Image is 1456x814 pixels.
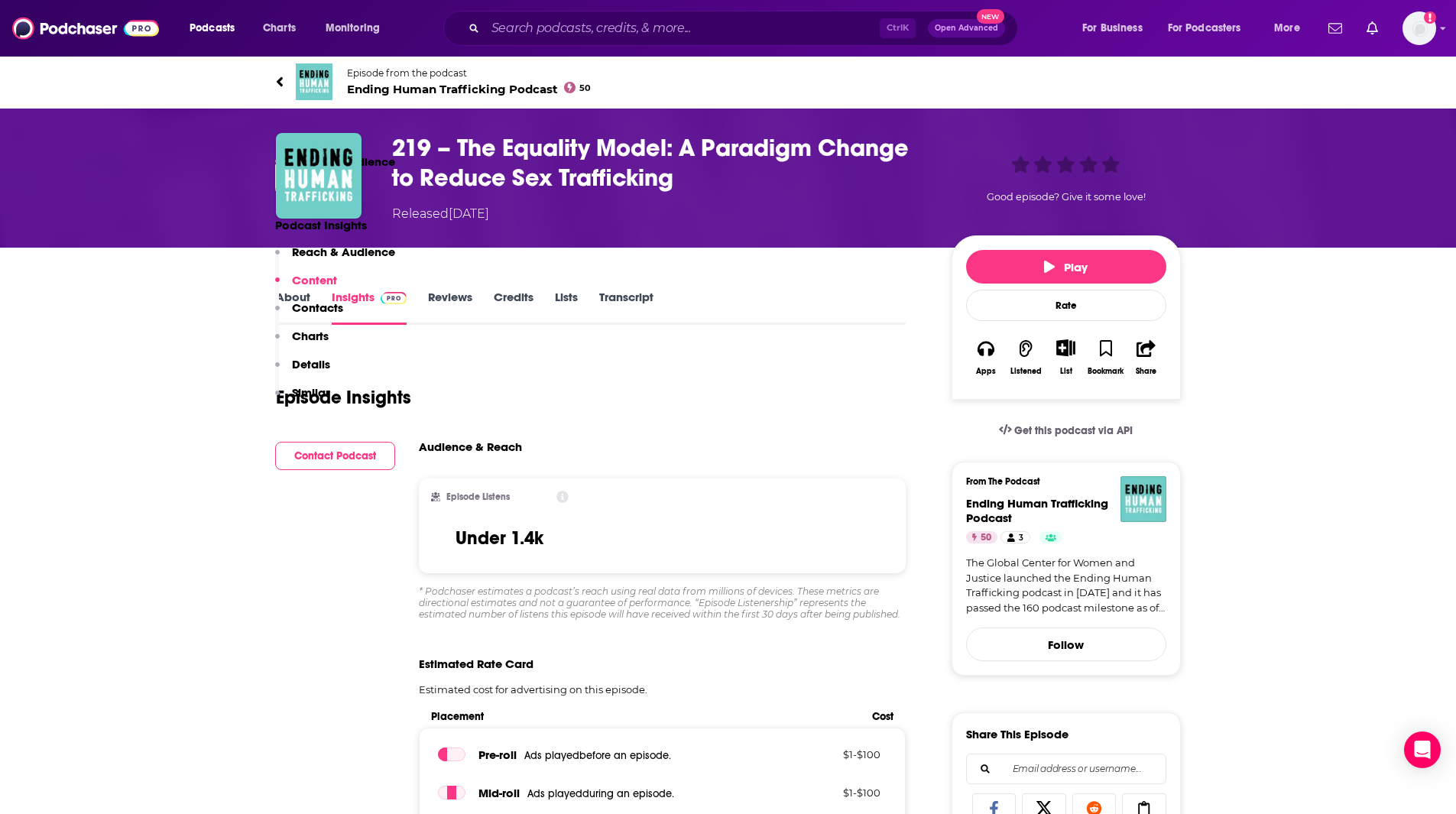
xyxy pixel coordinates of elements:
[872,710,893,723] span: Cost
[1014,424,1133,437] span: Get this podcast via API
[966,329,1006,385] button: Apps
[292,300,343,315] p: Contacts
[979,754,1153,783] input: Email address or username...
[1000,531,1030,543] a: 3
[981,530,991,546] span: 50
[987,191,1146,203] span: Good episode? Give it some love!
[1072,16,1162,41] button: open menu
[478,786,520,800] span: Mid -roll
[419,683,906,696] p: Estimated cost for advertising on this episode.
[524,749,671,762] span: Ads played before an episode .
[1322,15,1348,41] a: Show notifications dropdown
[966,556,1166,615] a: The Global Center for Women and Justice launched the Ending Human Trafficking podcast in [DATE] a...
[976,367,996,376] div: Apps
[419,657,533,671] span: Estimated Rate Card
[1360,15,1384,41] a: Show notifications dropdown
[179,16,255,41] button: open menu
[579,85,591,92] span: 50
[392,133,927,193] h3: 219 – The Equality Model: A Paradigm Change to Reduce Sex Trafficking
[781,786,880,799] p: $ 1 - $ 100
[1088,367,1124,376] div: Bookmark
[275,385,329,413] button: Similar
[1402,11,1436,45] img: User Profile
[315,16,400,41] button: open menu
[966,476,1154,487] h3: From The Podcast
[928,19,1005,37] button: Open AdvancedNew
[458,11,1033,46] div: Search podcasts, credits, & more...
[527,787,674,800] span: Ads played during an episode .
[966,754,1166,784] div: Search followers
[392,205,489,223] div: Released [DATE]
[431,710,860,723] span: Placement
[446,491,510,502] h2: Episode Listens
[494,290,533,325] a: Credits
[190,18,235,39] span: Podcasts
[966,727,1068,741] h3: Share This Episode
[966,628,1166,661] button: Follow
[478,748,517,762] span: Pre -roll
[292,329,329,343] p: Charts
[1402,11,1436,45] span: Logged in as AtriaBooks
[1404,731,1441,768] div: Open Intercom Messenger
[555,290,578,325] a: Lists
[292,385,329,400] p: Similar
[1402,11,1436,45] button: Show profile menu
[347,67,592,79] span: Episode from the podcast
[485,16,880,41] input: Search podcasts, credits, & more...
[966,496,1108,525] a: Ending Human Trafficking Podcast
[263,18,296,39] span: Charts
[1136,367,1156,376] div: Share
[275,357,330,385] button: Details
[276,133,362,219] img: 219 – The Equality Model: A Paradigm Change to Reduce Sex Trafficking
[1060,366,1072,376] div: List
[292,357,330,371] p: Details
[1158,16,1263,41] button: open menu
[880,18,916,38] span: Ctrl K
[966,250,1166,284] button: Play
[1274,18,1300,39] span: More
[987,412,1146,449] a: Get this podcast via API
[275,300,343,329] button: Contacts
[428,290,472,325] a: Reviews
[1010,367,1042,376] div: Listened
[1082,18,1143,39] span: For Business
[599,290,653,325] a: Transcript
[966,290,1166,321] div: Rate
[1044,260,1088,274] span: Play
[456,527,543,550] h3: Under 1.4k
[1168,18,1241,39] span: For Podcasters
[419,585,906,620] div: * Podchaser estimates a podcast’s reach using real data from millions of devices. These metrics a...
[1424,11,1436,24] svg: Add a profile image
[1086,329,1126,385] button: Bookmark
[1050,339,1081,356] button: Show More Button
[276,63,1181,100] a: Ending Human Trafficking PodcastEpisode from the podcastEnding Human Trafficking Podcast50
[1006,329,1046,385] button: Listened
[419,439,522,454] h3: Audience & Reach
[275,329,329,357] button: Charts
[781,748,880,760] p: $ 1 - $ 100
[253,16,305,41] a: Charts
[1263,16,1319,41] button: open menu
[935,24,998,32] span: Open Advanced
[326,18,380,39] span: Monitoring
[1126,329,1166,385] button: Share
[275,442,395,470] button: Contact Podcast
[347,82,592,96] span: Ending Human Trafficking Podcast
[1046,329,1085,385] div: Show More ButtonList
[296,63,332,100] img: Ending Human Trafficking Podcast
[977,9,1004,24] span: New
[966,531,997,543] a: 50
[1120,476,1166,522] img: Ending Human Trafficking Podcast
[12,14,159,43] img: Podchaser - Follow, Share and Rate Podcasts
[1019,530,1023,546] span: 3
